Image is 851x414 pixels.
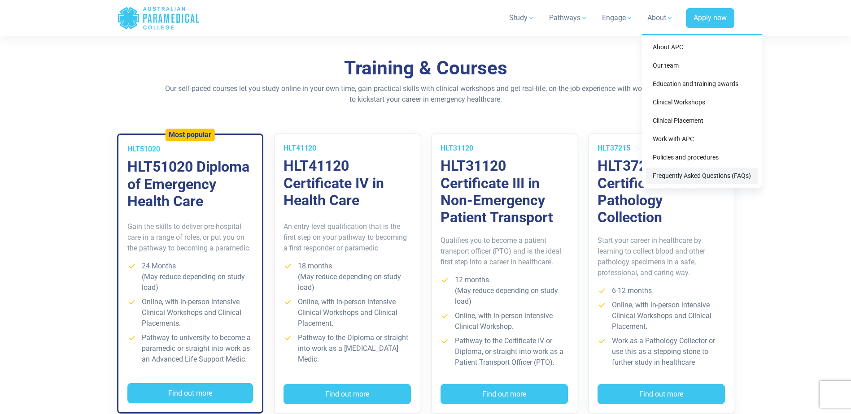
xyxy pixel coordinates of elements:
a: Pathways [544,5,593,30]
button: Find out more [441,384,568,405]
span: HLT51020 [127,145,160,153]
button: Find out more [127,383,253,404]
p: Gain the skills to deliver pre-hospital care in a range of roles, or put you on the pathway to be... [127,221,253,254]
h5: Most popular [169,131,211,139]
li: Online, with in-person intensive Clinical Workshops and Clinical Placements. [127,297,253,329]
li: Pathway to university to become a paramedic or straight into work as an Advanced Life Support Medic. [127,332,253,365]
p: Qualifies you to become a patient transport officer (PTO) and is the ideal first step into a care... [441,235,568,267]
li: 18 months (May reduce depending on study load) [284,261,411,293]
a: Study [504,5,540,30]
a: HLT31120 HLT31120 Certificate III in Non-Emergency Patient Transport Qualifies you to become a pa... [431,134,577,414]
li: 12 months (May reduce depending on study load) [441,275,568,307]
p: Start your career in healthcare by learning to collect blood and other pathology specimens in a s... [598,235,725,278]
a: Engage [597,5,638,30]
a: About APC [646,39,758,56]
span: HLT31120 [441,144,473,152]
button: Find out more [284,384,411,405]
a: Most popular HLT51020 HLT51020 Diploma of Emergency Health Care Gain the skills to deliver pre-ho... [117,134,263,414]
h3: HLT37215 Certificate III in Pathology Collection [598,157,725,226]
h3: HLT31120 Certificate III in Non-Emergency Patient Transport [441,157,568,226]
a: About [642,5,679,30]
li: 24 Months (May reduce depending on study load) [127,261,253,293]
p: An entry-level qualification that is the first step on your pathway to becoming a first responder... [284,221,411,254]
li: Pathway to the Diploma or straight into work as a [MEDICAL_DATA] Medic. [284,332,411,365]
li: Online, with in-person intensive Clinical Workshops and Clinical Placement. [284,297,411,329]
span: HLT37215 [598,144,630,152]
li: Online, with in-person intensive Clinical Workshops and Clinical Placement. [598,300,725,332]
a: Apply now [686,8,734,29]
li: 6-12 months [598,285,725,296]
p: Our self-paced courses let you study online in your own time, gain practical skills with clinical... [163,83,688,105]
a: Australian Paramedical College [117,4,200,33]
button: Find out more [598,384,725,405]
li: Pathway to the Certificate IV or Diploma, or straight into work as a Patient Transport Officer (P... [441,336,568,368]
a: HLT41120 HLT41120 Certificate IV in Health Care An entry-level qualification that is the first st... [274,134,420,414]
li: Online, with in-person intensive Clinical Workshop. [441,310,568,332]
h3: HLT51020 Diploma of Emergency Health Care [127,158,253,210]
h2: Training & Courses [163,57,688,80]
a: HLT37215 HLT37215 Certificate III in Pathology Collection Start your career in healthcare by lear... [588,134,734,414]
h3: HLT41120 Certificate IV in Health Care [284,157,411,209]
li: Work as a Pathology Collector or use this as a stepping stone to further study in healthcare [598,336,725,368]
div: About [642,34,762,188]
span: HLT41120 [284,144,316,152]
